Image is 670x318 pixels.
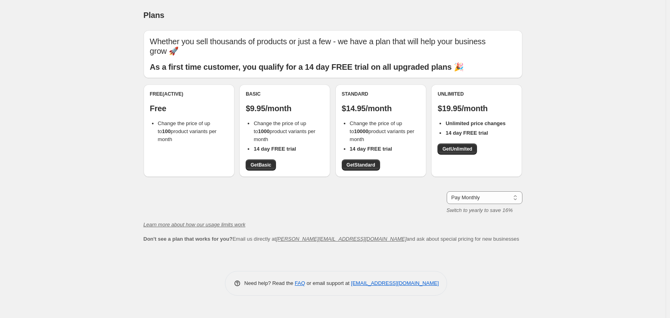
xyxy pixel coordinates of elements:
[342,159,380,171] a: GetStandard
[437,91,516,97] div: Unlimited
[276,236,406,242] a: [PERSON_NAME][EMAIL_ADDRESS][DOMAIN_NAME]
[350,146,392,152] b: 14 day FREE trial
[445,120,505,126] b: Unlimited price changes
[144,236,519,242] span: Email us directly at and ask about special pricing for new businesses
[246,91,324,97] div: Basic
[437,143,477,155] a: GetUnlimited
[150,91,228,97] div: Free (Active)
[347,162,375,168] span: Get Standard
[254,120,315,142] span: Change the price of up to product variants per month
[246,104,324,113] p: $9.95/month
[158,120,217,142] span: Change the price of up to product variants per month
[305,280,351,286] span: or email support at
[437,104,516,113] p: $19.95/month
[150,37,516,56] p: Whether you sell thousands of products or just a few - we have a plan that will help your busines...
[295,280,305,286] a: FAQ
[354,128,368,134] b: 10000
[246,159,276,171] a: GetBasic
[258,128,270,134] b: 1000
[350,120,414,142] span: Change the price of up to product variants per month
[144,11,164,20] span: Plans
[342,91,420,97] div: Standard
[144,222,246,228] a: Learn more about how our usage limits work
[244,280,295,286] span: Need help? Read the
[254,146,296,152] b: 14 day FREE trial
[250,162,271,168] span: Get Basic
[442,146,472,152] span: Get Unlimited
[150,104,228,113] p: Free
[150,63,464,71] b: As a first time customer, you qualify for a 14 day FREE trial on all upgraded plans 🎉
[447,207,513,213] i: Switch to yearly to save 16%
[351,280,439,286] a: [EMAIL_ADDRESS][DOMAIN_NAME]
[445,130,488,136] b: 14 day FREE trial
[144,236,233,242] b: Don't see a plan that works for you?
[342,104,420,113] p: $14.95/month
[162,128,171,134] b: 100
